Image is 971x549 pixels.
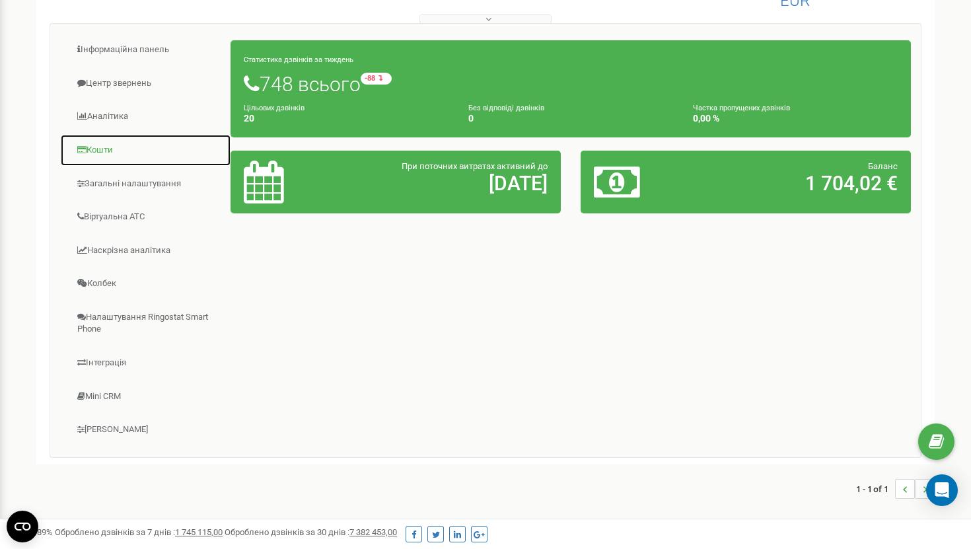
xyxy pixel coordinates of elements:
small: Без відповіді дзвінків [468,104,544,112]
small: -88 [361,73,392,85]
h2: 1 704,02 € [701,172,898,194]
a: Налаштування Ringostat Smart Phone [60,301,231,346]
a: Інтеграція [60,347,231,379]
a: Наскрізна аналітика [60,235,231,267]
small: Частка пропущених дзвінків [693,104,790,112]
h2: [DATE] [351,172,548,194]
h1: 748 всього [244,73,898,95]
a: Загальні налаштування [60,168,231,200]
a: Колбек [60,268,231,300]
span: Баланс [868,161,898,171]
nav: ... [856,466,935,512]
a: [PERSON_NAME] [60,414,231,446]
small: Цільових дзвінків [244,104,305,112]
h4: 20 [244,114,449,124]
a: Центр звернень [60,67,231,100]
a: Інформаційна панель [60,34,231,66]
h4: 0 [468,114,673,124]
small: Статистика дзвінків за тиждень [244,55,353,64]
button: CMP-Widget öffnen [7,511,38,542]
u: 7 382 453,00 [349,527,397,537]
a: Mini CRM [60,381,231,413]
span: Оброблено дзвінків за 30 днів : [225,527,397,537]
h4: 0,00 % [693,114,898,124]
span: 1 - 1 of 1 [856,479,895,499]
a: Кошти [60,134,231,166]
a: Віртуальна АТС [60,201,231,233]
u: 1 745 115,00 [175,527,223,537]
div: Open Intercom Messenger [926,474,958,506]
span: При поточних витратах активний до [402,161,548,171]
span: Оброблено дзвінків за 7 днів : [55,527,223,537]
a: Аналiтика [60,100,231,133]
